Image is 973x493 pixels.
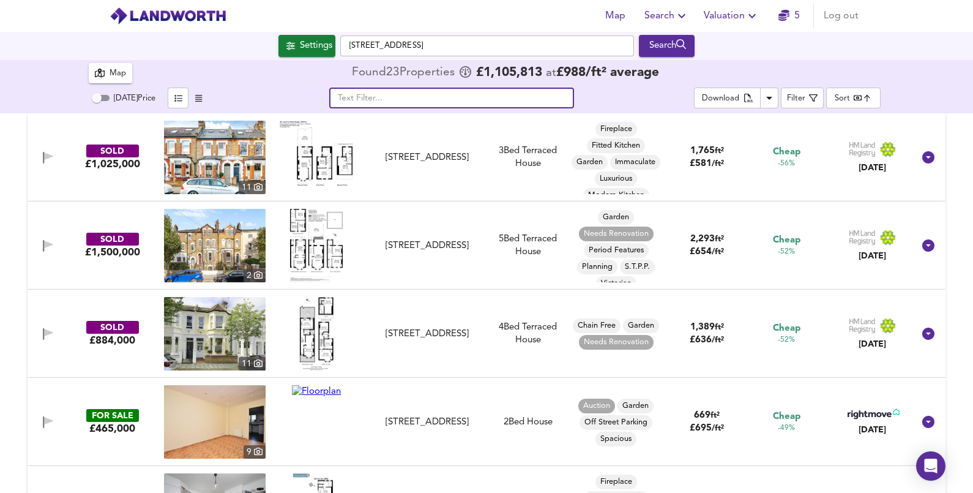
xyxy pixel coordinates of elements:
[577,262,617,273] span: Planning
[595,4,635,28] button: Map
[690,424,724,433] span: £ 695
[712,336,724,344] span: / ft²
[694,88,778,108] div: split button
[239,357,266,371] div: 11
[598,210,634,225] div: Garden
[595,122,637,137] div: Fireplace
[596,278,636,289] span: Victorian
[620,262,655,273] span: S.T.P.P.
[578,401,615,412] span: Auction
[849,318,897,334] img: Land Registry
[587,138,645,153] div: Fitted Kitchen
[572,157,608,168] span: Garden
[835,92,850,104] div: Sort
[239,181,266,194] div: 11
[694,411,710,420] span: 669
[584,243,649,258] div: Period Features
[712,160,724,168] span: / ft²
[486,145,569,171] div: 3 Bed Terraced House
[244,445,266,459] div: 9
[690,247,724,257] span: £ 654
[300,38,332,54] div: Settings
[164,121,266,194] a: property thumbnail 11
[778,335,795,345] span: -52%
[114,94,155,102] span: [DATE] Price
[164,209,266,282] img: property thumbnail
[595,475,637,489] div: Fireplace
[690,336,724,345] span: £ 636
[280,121,353,186] img: Floorplan
[639,35,695,57] div: Run Your Search
[620,260,655,274] div: S.T.P.P.
[28,201,945,290] div: SOLD£1,500,000 property thumbnail 2 Floorplan[STREET_ADDRESS]5Bed Terraced HouseGardenNeeds Renov...
[849,230,897,246] img: Land Registry
[921,326,936,341] svg: Show Details
[556,66,659,79] span: £ 988 / ft² average
[584,245,649,256] span: Period Features
[715,323,724,331] span: ft²
[845,424,900,436] div: [DATE]
[89,334,135,347] div: £884,000
[642,38,692,54] div: Search
[278,35,335,57] button: Settings
[85,246,140,259] div: £1,500,000
[372,328,482,341] div: [STREET_ADDRESS]
[476,67,542,79] span: £ 1,105,813
[610,157,660,168] span: Immaculate
[781,88,824,108] button: Filter
[773,410,800,423] span: Cheap
[778,247,795,257] span: -52%
[572,155,608,170] div: Garden
[372,239,482,252] div: [STREET_ADDRESS]
[290,209,343,282] img: Floorplan
[546,67,556,79] span: at
[921,238,936,253] svg: Show Details
[580,417,652,428] span: Off Street Parking
[164,297,266,371] a: property thumbnail 11
[583,190,649,201] span: Modern Kitchen
[617,401,654,412] span: Garden
[712,424,724,432] span: / ft²
[610,155,660,170] div: Immaculate
[278,35,335,57] div: Click to configure Search Settings
[702,92,739,106] div: Download
[504,416,553,429] div: 2 Bed House
[340,36,634,56] input: Enter a location...
[824,7,859,24] span: Log out
[86,233,139,246] div: SOLD
[778,7,800,24] a: 5
[644,7,689,24] span: Search
[486,321,569,347] div: 4 Bed Terraced House
[86,409,139,422] div: FOR SALE
[164,385,266,459] img: property thumbnail
[773,146,800,159] span: Cheap
[921,415,936,429] svg: Show Details
[367,239,486,252] div: 15 Aspley Road, SW18 2DB
[89,63,132,83] button: Map
[699,4,764,28] button: Valuation
[596,276,636,291] div: Victorian
[85,157,140,171] div: £1,025,000
[580,415,652,430] div: Off Street Parking
[769,4,808,28] button: 5
[623,320,659,331] span: Garden
[690,235,715,244] span: 2,293
[773,234,800,247] span: Cheap
[579,335,654,350] div: Needs Renovation
[579,227,654,241] div: Needs Renovation
[579,228,654,239] span: Needs Renovation
[595,173,637,184] span: Luxurious
[600,7,630,24] span: Map
[110,7,226,25] img: logo
[486,233,569,259] div: 5 Bed Terraced House
[595,124,637,135] span: Fireplace
[578,399,615,413] div: Auction
[849,141,897,157] img: Land Registry
[849,338,897,350] div: [DATE]
[826,88,881,108] div: Sort
[598,212,634,223] span: Garden
[164,297,266,371] img: property thumbnail
[577,260,617,274] div: Planning
[595,476,637,487] span: Fireplace
[778,423,795,434] span: -49%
